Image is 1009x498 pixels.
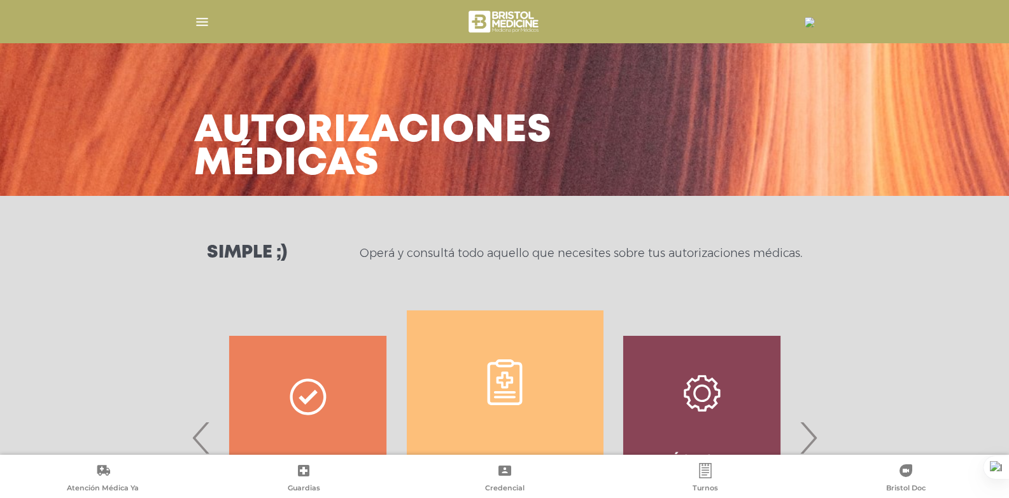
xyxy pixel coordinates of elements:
a: Bristol Doc [806,463,1006,495]
h3: Simple ;) [207,244,287,262]
img: bristol-medicine-blanco.png [467,6,542,37]
h3: Autorizaciones médicas [194,114,552,181]
span: Guardias [288,483,320,495]
a: Turnos [605,463,805,495]
span: Atención Médica Ya [67,483,139,495]
img: Cober_menu-lines-white.svg [194,14,210,30]
span: Credencial [485,483,525,495]
span: Bristol Doc [886,483,926,495]
span: Turnos [693,483,718,495]
a: Guardias [203,463,404,495]
a: Atención Médica Ya [3,463,203,495]
span: Previous [189,403,214,472]
img: 15868 [805,17,815,27]
p: Operá y consultá todo aquello que necesites sobre tus autorizaciones médicas. [360,246,802,261]
a: Credencial [404,463,605,495]
span: Next [796,403,821,472]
